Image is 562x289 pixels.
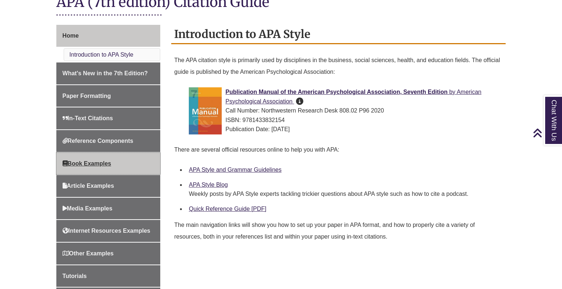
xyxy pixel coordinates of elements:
[189,125,500,134] div: Publication Date: [DATE]
[63,115,113,121] span: In-Text Citations
[56,153,161,175] a: Book Examples
[174,52,503,81] p: The APA citation style is primarily used by disciplines in the business, social sciences, health,...
[56,220,161,242] a: Internet Resources Examples
[70,52,134,58] a: Introduction to APA Style
[225,89,481,104] a: Publication Manual of the American Psychological Association, Seventh Edition by American Psychol...
[63,33,79,39] span: Home
[56,85,161,107] a: Paper Formatting
[449,89,456,95] span: by
[56,198,161,220] a: Media Examples
[56,243,161,265] a: Other Examples
[189,115,500,125] div: ISBN: 9781433832154
[56,175,161,197] a: Article Examples
[56,107,161,129] a: In-Text Citations
[174,216,503,246] p: The main navigation links will show you how to set up your paper in APA format, and how to proper...
[189,190,500,198] div: Weekly posts by APA Style experts tackling trickier questions about APA style such as how to cite...
[63,70,148,76] span: What's New in the 7th Edition?
[225,89,481,104] span: American Psychological Association
[56,25,161,47] a: Home
[56,62,161,84] a: What's New in the 7th Edition?
[56,130,161,152] a: Reference Components
[189,182,228,188] a: APA Style Blog
[63,205,113,212] span: Media Examples
[63,93,111,99] span: Paper Formatting
[63,138,134,144] span: Reference Components
[189,206,266,212] a: Quick Reference Guide [PDF]
[63,250,114,256] span: Other Examples
[63,273,87,279] span: Tutorials
[189,106,500,115] div: Call Number: Northwestern Research Desk 808.02 P96 2020
[225,89,447,95] span: Publication Manual of the American Psychological Association, Seventh Edition
[63,183,114,189] span: Article Examples
[174,141,503,159] p: There are several official resources online to help you with APA:
[56,265,161,287] a: Tutorials
[189,167,281,173] a: APA Style and Grammar Guidelines
[63,160,111,167] span: Book Examples
[171,25,506,44] h2: Introduction to APA Style
[533,128,560,138] a: Back to Top
[63,228,150,234] span: Internet Resources Examples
